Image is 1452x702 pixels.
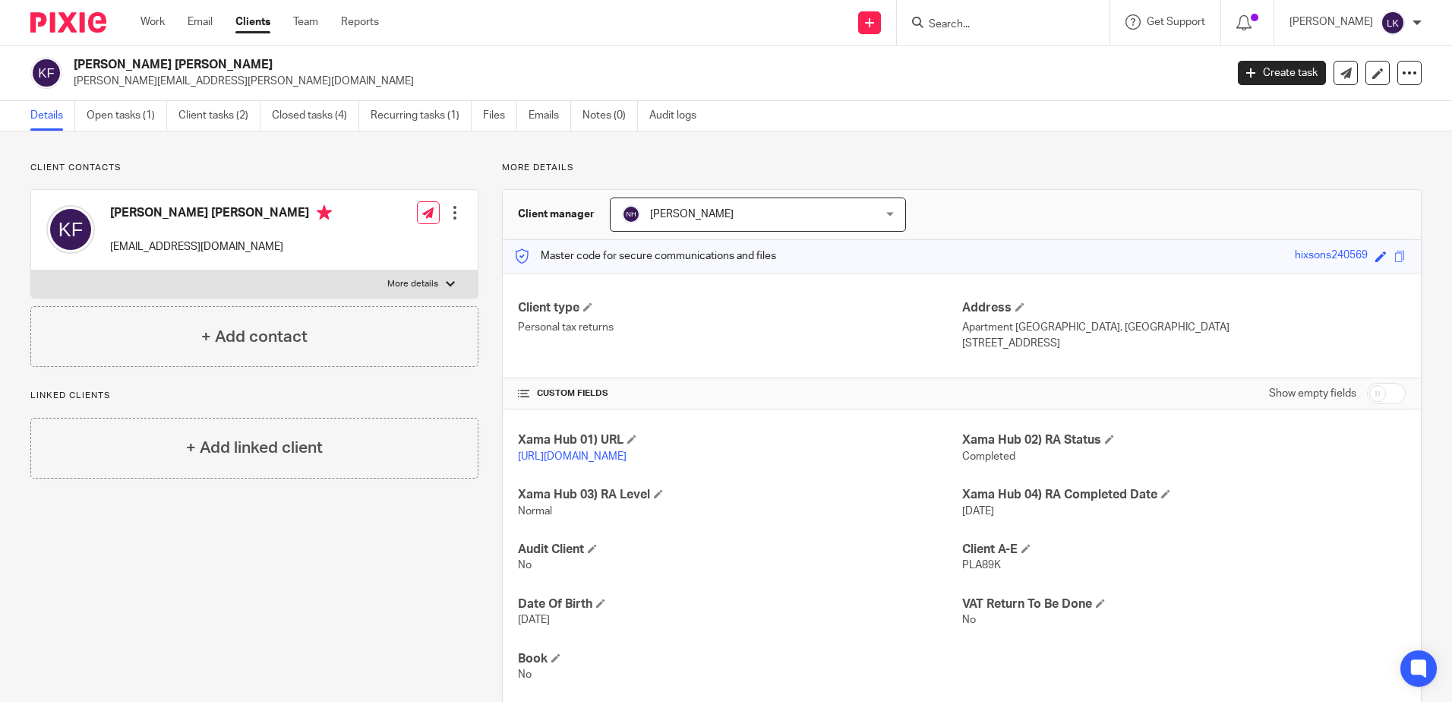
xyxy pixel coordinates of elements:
[272,101,359,131] a: Closed tasks (4)
[46,205,95,254] img: svg%3E
[518,451,627,462] a: [URL][DOMAIN_NAME]
[235,14,270,30] a: Clients
[1269,386,1356,401] label: Show empty fields
[30,12,106,33] img: Pixie
[341,14,379,30] a: Reports
[371,101,472,131] a: Recurring tasks (1)
[30,390,478,402] p: Linked clients
[518,651,961,667] h4: Book
[962,451,1015,462] span: Completed
[962,487,1406,503] h4: Xama Hub 04) RA Completed Date
[650,209,734,220] span: [PERSON_NAME]
[518,560,532,571] span: No
[518,506,552,517] span: Normal
[293,14,318,30] a: Team
[317,205,332,220] i: Primary
[201,325,308,349] h4: + Add contact
[518,432,961,448] h4: Xama Hub 01) URL
[529,101,571,131] a: Emails
[518,300,961,316] h4: Client type
[518,487,961,503] h4: Xama Hub 03) RA Level
[518,596,961,612] h4: Date Of Birth
[962,432,1406,448] h4: Xama Hub 02) RA Status
[927,18,1064,32] input: Search
[74,57,986,73] h2: [PERSON_NAME] [PERSON_NAME]
[502,162,1422,174] p: More details
[962,596,1406,612] h4: VAT Return To Be Done
[518,542,961,558] h4: Audit Client
[30,162,478,174] p: Client contacts
[1295,248,1368,265] div: hixsons240569
[1381,11,1405,35] img: svg%3E
[962,560,1001,571] span: PLA89K
[110,205,332,224] h4: [PERSON_NAME] [PERSON_NAME]
[962,300,1406,316] h4: Address
[110,239,332,255] p: [EMAIL_ADDRESS][DOMAIN_NAME]
[962,615,976,625] span: No
[582,101,638,131] a: Notes (0)
[483,101,517,131] a: Files
[30,101,75,131] a: Details
[140,14,165,30] a: Work
[1238,61,1326,85] a: Create task
[962,320,1406,335] p: Apartment [GEOGRAPHIC_DATA], [GEOGRAPHIC_DATA]
[178,101,260,131] a: Client tasks (2)
[87,101,167,131] a: Open tasks (1)
[518,207,595,222] h3: Client manager
[186,436,323,460] h4: + Add linked client
[962,336,1406,351] p: [STREET_ADDRESS]
[518,669,532,680] span: No
[514,248,776,264] p: Master code for secure communications and files
[74,74,1215,89] p: [PERSON_NAME][EMAIL_ADDRESS][PERSON_NAME][DOMAIN_NAME]
[518,387,961,400] h4: CUSTOM FIELDS
[962,542,1406,558] h4: Client A-E
[518,615,550,625] span: [DATE]
[1289,14,1373,30] p: [PERSON_NAME]
[622,205,640,223] img: svg%3E
[518,320,961,335] p: Personal tax returns
[962,506,994,517] span: [DATE]
[387,278,438,290] p: More details
[30,57,62,89] img: svg%3E
[649,101,708,131] a: Audit logs
[1147,17,1205,27] span: Get Support
[188,14,213,30] a: Email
